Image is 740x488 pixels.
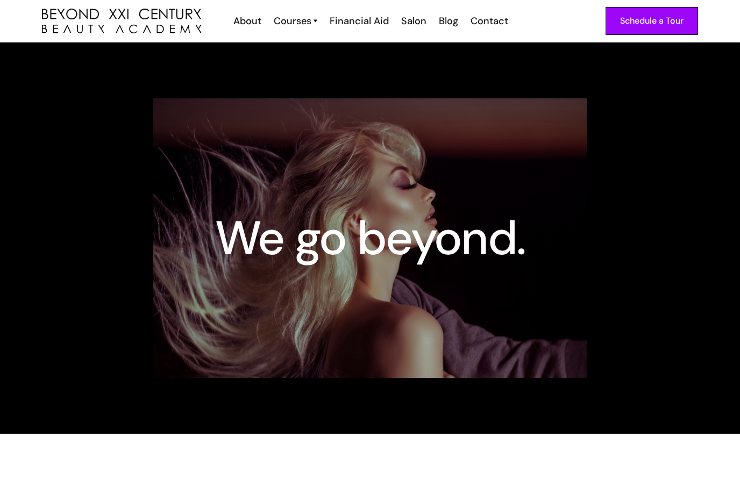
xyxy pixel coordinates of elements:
[226,14,267,28] a: About
[42,9,202,34] a: home
[606,7,698,35] a: Schedule a Tour
[464,14,514,28] a: Contact
[401,14,426,28] div: Salon
[620,14,684,28] div: Schedule a Tour
[439,14,458,28] div: Blog
[471,14,508,28] div: Contact
[215,219,525,257] h1: We go beyond.
[394,14,432,28] a: Salon
[323,14,394,28] a: Financial Aid
[153,98,587,378] img: purple beauty school student
[330,14,389,28] div: Financial Aid
[274,14,311,28] div: Courses
[274,14,317,28] a: Courses
[42,9,202,34] img: beyond 21st century beauty academy logo
[432,14,464,28] a: Blog
[233,14,261,28] div: About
